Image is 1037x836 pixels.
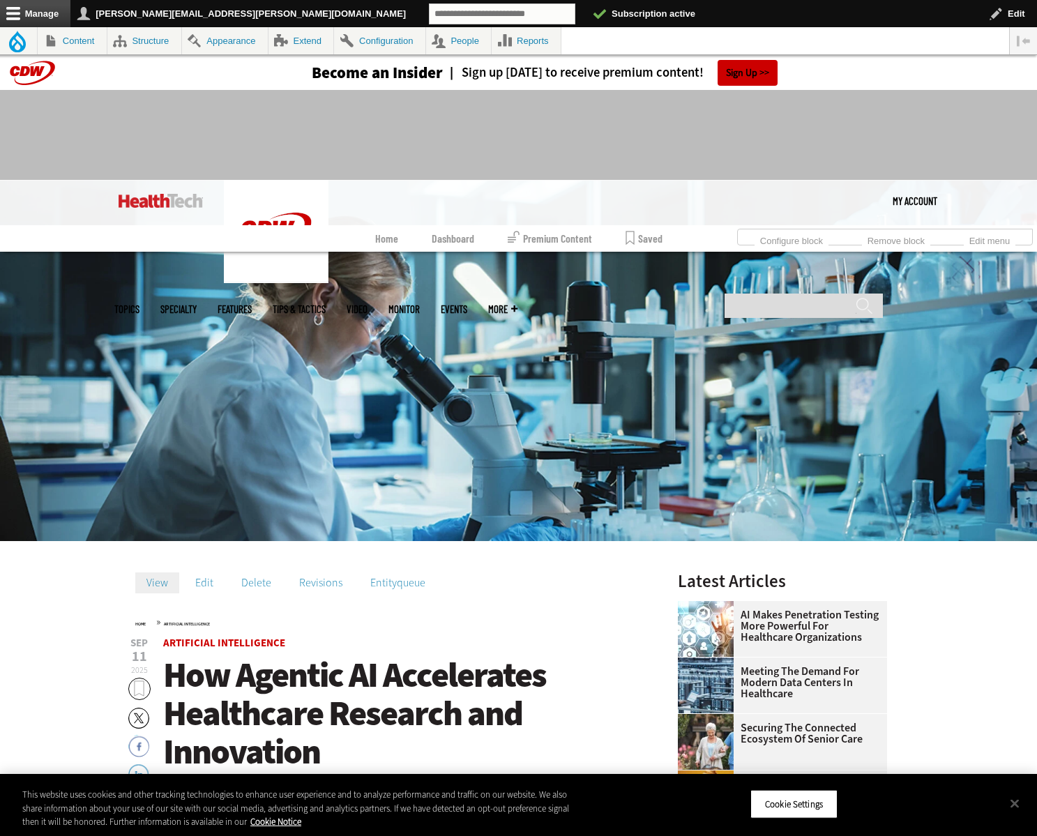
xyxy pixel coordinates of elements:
a: CDW [224,272,328,287]
span: Sep [128,638,151,648]
a: nurse walks with senior woman through a garden [678,714,741,725]
h3: Become an Insider [312,65,443,81]
a: People [426,27,492,54]
a: Artificial Intelligence [164,621,210,627]
a: Events [441,304,467,314]
a: Video [347,304,368,314]
a: Sign up [DATE] to receive premium content! [443,66,704,79]
span: 2025 [131,664,148,676]
a: Content [38,27,107,54]
img: Healthcare and hacking concept [678,601,734,657]
a: Premium Content [508,225,592,252]
a: Saved [626,225,663,252]
a: MonITor [388,304,420,314]
a: Structure [107,27,181,54]
a: Configure block [755,231,828,247]
button: Vertical orientation [1010,27,1037,54]
a: More information about your privacy [250,816,301,828]
div: User menu [893,180,937,222]
a: Artificial Intelligence [163,636,285,650]
a: Dashboard [432,225,474,252]
a: Configuration [334,27,425,54]
a: Extend [268,27,334,54]
a: jar of honey with a honey dipper [678,770,741,782]
a: Revisions [288,572,354,593]
a: Edit [184,572,225,593]
a: Sign Up [718,60,778,86]
button: Cookie Settings [750,789,838,819]
a: Home [375,225,398,252]
a: Healthcare and hacking concept [678,601,741,612]
a: Securing the Connected Ecosystem of Senior Care [678,722,879,745]
div: This website uses cookies and other tracking technologies to enhance user experience and to analy... [22,788,570,829]
div: » [135,616,642,628]
a: Entityqueue [359,572,437,593]
a: Become an Insider [259,65,443,81]
a: Tips & Tactics [273,304,326,314]
a: View [135,572,179,593]
span: Specialty [160,304,197,314]
span: How Agentic AI Accelerates Healthcare Research and Innovation [163,652,546,775]
a: Features [218,304,252,314]
a: Delete [230,572,282,593]
span: Topics [114,304,139,314]
button: Close [999,788,1030,819]
a: Remove block [862,231,930,247]
img: nurse walks with senior woman through a garden [678,714,734,770]
a: Home [135,621,146,627]
img: Home [119,194,203,208]
img: engineer with laptop overlooking data center [678,658,734,713]
a: Edit menu [964,231,1015,247]
img: Home [224,180,328,283]
a: Appearance [182,27,268,54]
span: 11 [128,650,151,664]
a: Meeting the Demand for Modern Data Centers in Healthcare [678,666,879,699]
a: AI Makes Penetration Testing More Powerful for Healthcare Organizations [678,609,879,643]
iframe: advertisement [265,104,773,167]
a: My Account [893,180,937,222]
h3: Latest Articles [678,572,887,590]
span: More [488,304,517,314]
img: jar of honey with a honey dipper [678,770,734,826]
a: engineer with laptop overlooking data center [678,658,741,669]
a: Reports [492,27,561,54]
